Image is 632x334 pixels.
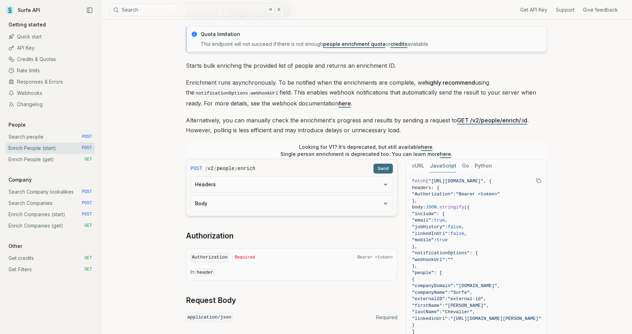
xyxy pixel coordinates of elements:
[208,165,214,172] code: v2
[235,165,237,172] span: /
[214,165,216,172] span: /
[280,144,452,158] p: Looking for V1? It’s deprecated, but still available . Single person enrichment is deprecated too...
[6,99,95,110] a: Changelog
[6,243,25,250] p: Other
[412,192,453,197] span: "Authorization"
[357,255,393,260] span: Bearer <token>
[205,165,207,172] span: /
[82,145,92,151] span: POST
[437,211,445,217] span: : {
[6,220,95,231] a: Enrich Companies (get) GET
[412,178,426,184] span: fetch
[448,231,450,236] span: :
[412,231,448,236] span: "linkedInUrl"
[475,159,492,172] button: Python
[217,165,234,172] code: people
[201,41,542,48] p: This endpoint will not succeed if there is not enough or available
[6,54,95,65] a: Credits & Quotas
[109,4,286,16] button: Search⌘K
[194,89,280,97] code: notificationOptions.webhookUrl
[339,100,351,107] a: here
[323,41,385,47] a: people enrichment quota
[448,290,450,295] span: :
[412,290,448,295] span: "companyName"
[186,313,233,322] code: application/json
[448,257,453,262] span: ""
[445,303,486,308] span: "[PERSON_NAME]"
[186,78,547,108] p: Enrichment runs asynchronously. To be notified when the enrichments are complete, we using the fi...
[6,142,95,154] a: Enrich People (start) POST
[461,224,464,230] span: ,
[412,211,437,217] span: "include"
[556,6,575,13] a: Support
[426,205,437,210] span: JSON
[195,268,215,277] code: header
[190,268,393,276] p: In:
[412,277,415,282] span: {
[430,159,456,172] button: JavaScript
[235,255,255,260] span: Required
[464,205,470,210] span: ({
[186,231,233,241] a: Authorization
[497,283,500,289] span: ,
[457,117,527,124] a: GET /v2/people/enrich/:id
[412,296,445,302] span: "externalID"
[412,244,418,249] span: },
[6,65,95,76] a: Rate limits
[6,5,40,16] a: Surfe API
[82,200,92,206] span: POST
[390,41,407,47] a: credits
[448,316,450,321] span: :
[437,237,448,243] span: true
[186,61,547,71] p: Starts bulk enriching the provided list of people and returns an enrichment ID.
[275,6,283,14] kbd: K
[484,178,492,184] span: , {
[412,250,470,256] span: "notificationOptions"
[426,178,429,184] span: (
[533,175,544,186] button: Copy Text
[82,189,92,195] span: POST
[84,267,92,272] span: GET
[439,309,442,315] span: :
[6,42,95,54] a: API Key
[412,224,445,230] span: "jobHistory"
[412,322,415,328] span: }
[486,303,489,308] span: ,
[473,309,475,315] span: ,
[453,192,456,197] span: :
[470,290,473,295] span: ,
[6,121,29,128] p: People
[6,131,95,142] a: Search people POST
[425,79,475,86] strong: highly recommend
[450,316,541,321] span: "[URL][DOMAIN_NAME][PERSON_NAME]"
[462,159,469,172] button: Go
[191,196,393,211] button: Body
[84,223,92,229] span: GET
[6,264,95,275] a: Get Filters GET
[456,192,500,197] span: "Bearer <token>"
[376,314,397,321] span: Required
[445,218,448,223] span: ,
[431,218,434,223] span: :
[186,296,236,305] a: Request Body
[6,21,49,28] p: Getting started
[82,212,92,217] span: POST
[412,316,448,321] span: "linkedinUrl"
[437,205,439,210] span: .
[412,283,453,289] span: "companyDomain"
[412,198,418,204] span: },
[238,165,255,172] code: enrich
[453,283,456,289] span: :
[412,270,434,275] span: "people"
[6,186,95,198] a: Search Company lookalikes POST
[6,253,95,264] a: Get credits GET
[434,218,445,223] span: true
[464,231,467,236] span: ,
[442,309,473,315] span: "Chevalier"
[421,144,432,150] a: here
[434,237,437,243] span: :
[450,231,464,236] span: false
[6,198,95,209] a: Search Companies POST
[190,165,202,172] span: POST
[520,6,547,13] a: Get API Key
